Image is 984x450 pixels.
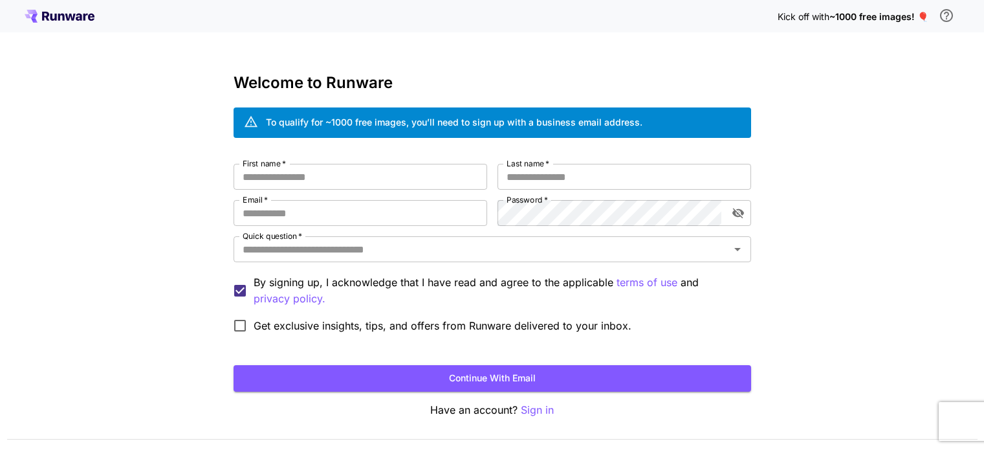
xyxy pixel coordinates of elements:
[778,11,829,22] span: Kick off with
[254,318,631,333] span: Get exclusive insights, tips, and offers from Runware delivered to your inbox.
[521,402,554,418] button: Sign in
[727,201,750,225] button: toggle password visibility
[617,275,677,291] p: terms of use
[617,275,677,291] button: By signing up, I acknowledge that I have read and agree to the applicable and privacy policy.
[507,194,548,205] label: Password
[266,115,642,129] div: To qualify for ~1000 free images, you’ll need to sign up with a business email address.
[254,275,741,307] p: By signing up, I acknowledge that I have read and agree to the applicable and
[243,231,302,242] label: Quick question
[234,402,751,418] p: Have an account?
[254,291,325,307] button: By signing up, I acknowledge that I have read and agree to the applicable terms of use and
[243,158,286,169] label: First name
[234,365,751,392] button: Continue with email
[829,11,928,22] span: ~1000 free images! 🎈
[243,194,268,205] label: Email
[507,158,549,169] label: Last name
[254,291,325,307] p: privacy policy.
[234,74,751,92] h3: Welcome to Runware
[728,240,747,258] button: Open
[934,3,959,28] button: In order to qualify for free credit, you need to sign up with a business email address and click ...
